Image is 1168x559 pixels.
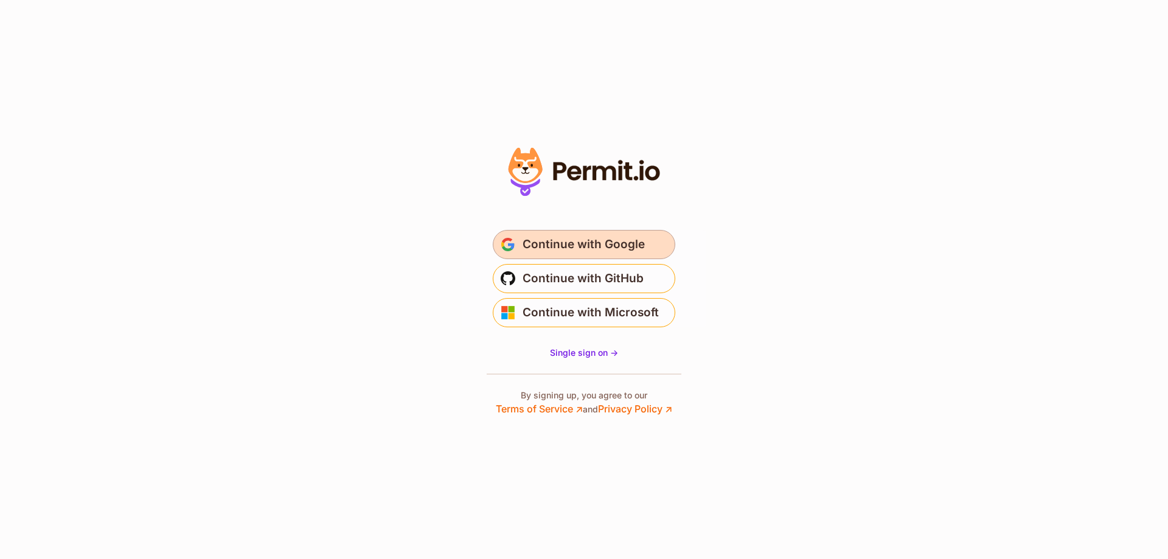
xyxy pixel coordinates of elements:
[598,403,672,415] a: Privacy Policy ↗
[496,389,672,416] p: By signing up, you agree to our and
[550,347,618,359] a: Single sign on ->
[496,403,583,415] a: Terms of Service ↗
[523,269,644,288] span: Continue with GitHub
[550,347,618,358] span: Single sign on ->
[493,230,675,259] button: Continue with Google
[493,298,675,327] button: Continue with Microsoft
[523,303,659,322] span: Continue with Microsoft
[493,264,675,293] button: Continue with GitHub
[523,235,645,254] span: Continue with Google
